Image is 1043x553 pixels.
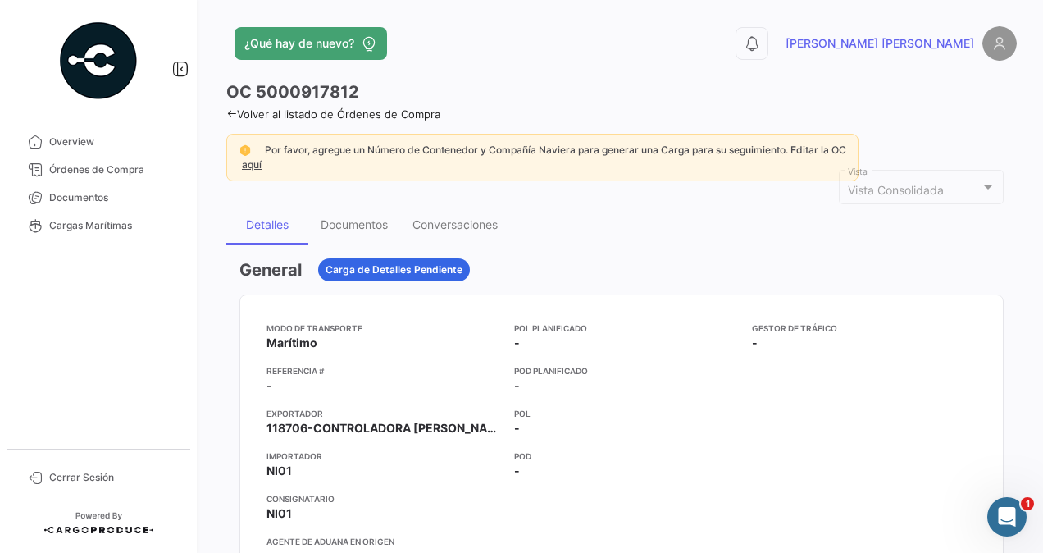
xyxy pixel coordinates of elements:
[265,144,846,156] span: Por favor, agregue un Número de Contenedor y Compañía Naviera para generar una Carga para su segu...
[266,492,501,505] app-card-info-title: Consignatario
[786,35,974,52] span: [PERSON_NAME] [PERSON_NAME]
[514,322,739,335] app-card-info-title: POL Planificado
[321,217,388,231] div: Documentos
[514,420,520,436] span: -
[412,217,498,231] div: Conversaciones
[266,364,501,377] app-card-info-title: Referencia #
[266,450,501,463] app-card-info-title: Importador
[266,407,501,420] app-card-info-title: Exportador
[244,35,354,52] span: ¿Qué hay de nuevo?
[13,128,184,156] a: Overview
[49,162,177,177] span: Órdenes de Compra
[752,322,977,335] app-card-info-title: Gestor de Tráfico
[266,335,317,351] span: Marítimo
[226,80,359,103] h3: OC 5000917812
[266,322,501,335] app-card-info-title: Modo de Transporte
[848,183,944,197] span: Vista Consolidada
[752,335,758,351] span: -
[266,420,501,436] span: 118706-CONTROLADORA [PERSON_NAME] DE CV
[49,470,177,485] span: Cerrar Sesión
[326,263,462,277] span: Carga de Detalles Pendiente
[239,258,302,281] h3: General
[246,217,289,231] div: Detalles
[57,20,139,102] img: powered-by.png
[1021,497,1034,510] span: 1
[49,135,177,149] span: Overview
[266,377,272,394] span: -
[239,158,265,171] a: aquí
[13,184,184,212] a: Documentos
[514,463,520,479] span: -
[266,535,501,548] app-card-info-title: Agente de Aduana en Origen
[514,450,739,463] app-card-info-title: POD
[49,190,177,205] span: Documentos
[235,27,387,60] button: ¿Qué hay de nuevo?
[514,335,520,351] span: -
[982,26,1017,61] img: placeholder-user.png
[987,497,1027,537] iframe: Intercom live chat
[514,364,739,377] app-card-info-title: POD Planificado
[13,156,184,184] a: Órdenes de Compra
[49,218,177,233] span: Cargas Marítimas
[266,505,292,522] span: NI01
[514,407,739,420] app-card-info-title: POL
[226,107,440,121] a: Volver al listado de Órdenes de Compra
[266,463,292,479] span: NI01
[514,377,520,394] span: -
[13,212,184,240] a: Cargas Marítimas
